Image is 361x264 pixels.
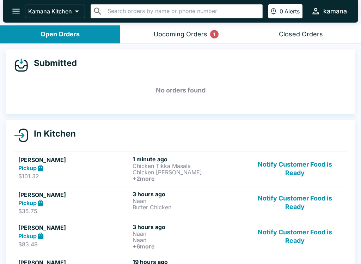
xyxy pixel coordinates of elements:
h6: + 2 more [133,175,244,182]
div: Upcoming Orders [154,30,207,38]
a: [PERSON_NAME]Pickup$83.493 hours agoNaanNaan+6moreNotify Customer Food is Ready [14,219,347,254]
button: kamana [308,4,350,19]
strong: Pickup [18,199,37,206]
h5: [PERSON_NAME] [18,223,130,232]
button: Notify Customer Food is Ready [247,156,343,182]
input: Search orders by name or phone number [105,6,259,16]
h6: + 6 more [133,243,244,250]
p: $83.49 [18,241,130,248]
button: Kamana Kitchen [25,5,85,18]
a: [PERSON_NAME]Pickup$101.321 minute agoChicken Tikka MasalaChicken [PERSON_NAME]+2moreNotify Custo... [14,151,347,186]
p: Kamana Kitchen [28,8,72,15]
h5: No orders found [14,78,347,103]
h6: 3 hours ago [133,223,244,230]
h6: 1 minute ago [133,156,244,163]
h4: In Kitchen [28,128,76,139]
p: Chicken [PERSON_NAME] [133,169,244,175]
p: Chicken Tikka Masala [133,163,244,169]
div: Closed Orders [279,30,323,38]
a: [PERSON_NAME]Pickup$35.753 hours agoNaanButter ChickenNotify Customer Food is Ready [14,186,347,219]
button: Notify Customer Food is Ready [247,223,343,250]
strong: Pickup [18,233,37,240]
p: 0 [280,8,283,15]
div: Open Orders [41,30,80,38]
h5: [PERSON_NAME] [18,191,130,199]
p: Naan [133,230,244,237]
p: Butter Chicken [133,204,244,210]
p: $35.75 [18,208,130,215]
p: Naan [133,237,244,243]
h4: Submitted [28,58,77,68]
div: kamana [323,7,347,16]
button: Notify Customer Food is Ready [247,191,343,215]
p: Alerts [284,8,300,15]
p: 1 [213,31,215,38]
p: $101.32 [18,173,130,180]
h5: [PERSON_NAME] [18,156,130,164]
strong: Pickup [18,164,37,172]
h6: 3 hours ago [133,191,244,198]
button: open drawer [7,2,25,20]
p: Naan [133,198,244,204]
